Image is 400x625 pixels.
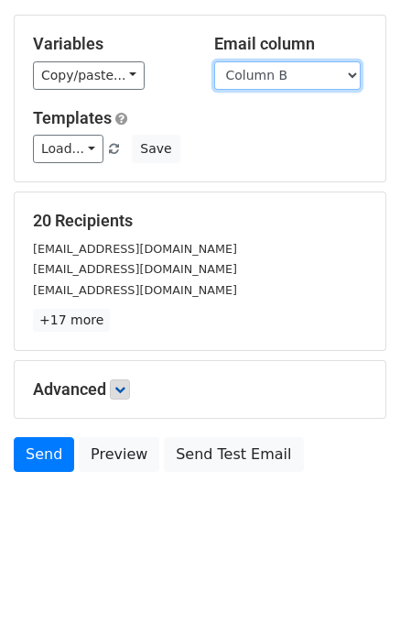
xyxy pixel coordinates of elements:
small: [EMAIL_ADDRESS][DOMAIN_NAME] [33,262,237,276]
iframe: Chat Widget [308,537,400,625]
small: [EMAIL_ADDRESS][DOMAIN_NAME] [33,283,237,297]
a: +17 more [33,309,110,332]
a: Copy/paste... [33,61,145,90]
h5: Variables [33,34,187,54]
small: [EMAIL_ADDRESS][DOMAIN_NAME] [33,242,237,256]
h5: 20 Recipients [33,211,367,231]
button: Save [132,135,179,163]
a: Send Test Email [164,437,303,472]
a: Send [14,437,74,472]
h5: Advanced [33,379,367,400]
a: Templates [33,108,112,127]
h5: Email column [214,34,368,54]
a: Preview [79,437,159,472]
a: Load... [33,135,103,163]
